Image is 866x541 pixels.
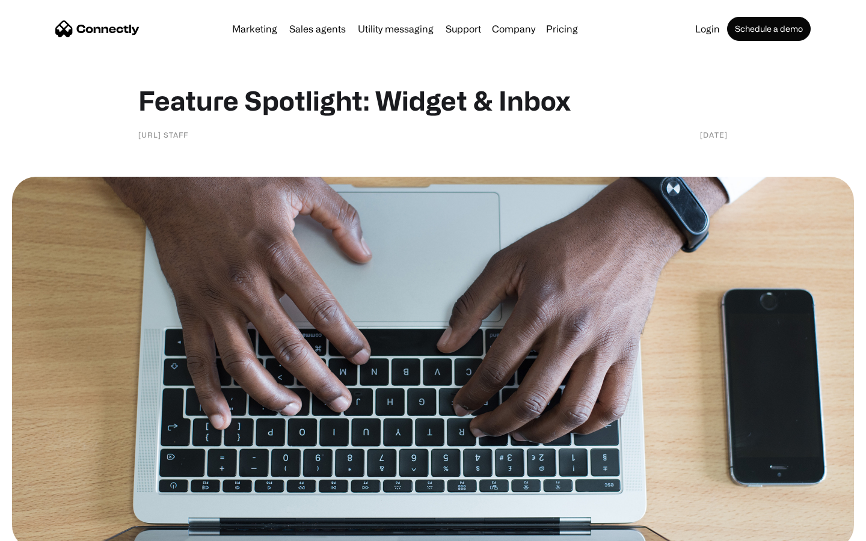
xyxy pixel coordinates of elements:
a: Login [690,24,725,34]
a: Pricing [541,24,583,34]
aside: Language selected: English [12,520,72,537]
a: Support [441,24,486,34]
ul: Language list [24,520,72,537]
h1: Feature Spotlight: Widget & Inbox [138,84,728,117]
a: Sales agents [284,24,351,34]
a: Schedule a demo [727,17,811,41]
a: Utility messaging [353,24,438,34]
a: Marketing [227,24,282,34]
div: Company [492,20,535,37]
div: [URL] staff [138,129,188,141]
div: [DATE] [700,129,728,141]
